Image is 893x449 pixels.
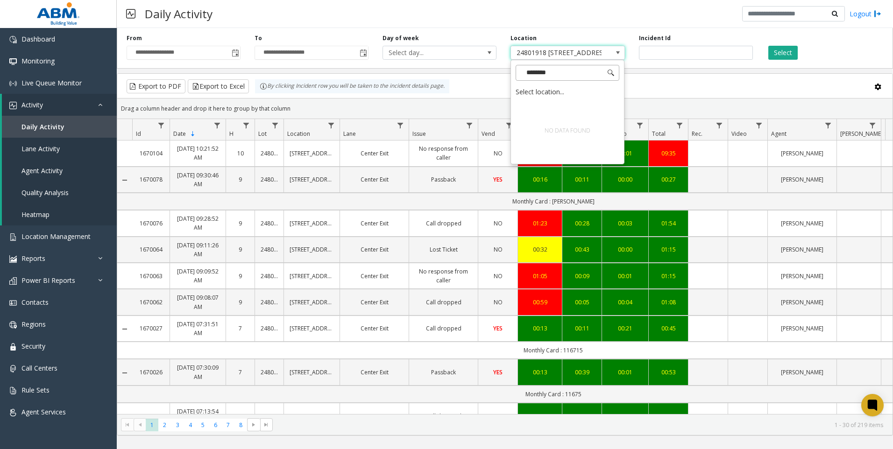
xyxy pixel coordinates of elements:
img: 'icon' [9,299,17,307]
span: Page 8 [234,419,247,431]
a: 1669173 [138,412,164,421]
img: 'icon' [9,233,17,241]
img: 'icon' [9,36,17,43]
a: Collapse Details [117,325,132,333]
a: 24801918 [261,368,278,377]
a: Activity [2,94,117,116]
span: Rule Sets [21,386,50,394]
img: 'icon' [9,409,17,416]
a: 00:16 [524,175,556,184]
a: Passback [415,368,472,377]
a: YES [484,324,512,333]
a: 00:27 [654,175,682,184]
img: 'icon' [9,102,17,109]
a: 00:01 [608,368,643,377]
a: YES [484,412,512,421]
a: [DATE] 09:28:52 AM [176,214,220,232]
div: 01:15 [654,245,682,254]
img: pageIcon [126,2,135,25]
a: Date Filter Menu [211,119,224,132]
a: NO [484,298,512,307]
a: 9 [232,175,249,184]
div: 00:04 [608,298,643,307]
div: 00:09 [568,272,596,281]
a: Center Exit [346,298,403,307]
a: [DATE] 09:30:46 AM [176,171,220,189]
a: 00:01 [608,272,643,281]
div: 00:53 [654,368,682,377]
span: Sortable [189,130,197,138]
a: [DATE] 09:08:07 AM [176,293,220,311]
a: No response from caller [415,267,472,285]
button: Export to PDF [127,79,185,93]
a: 00:05 [568,298,596,307]
a: 7 [232,324,249,333]
a: 00:11 [568,175,596,184]
a: 1670064 [138,245,164,254]
a: [STREET_ADDRESS] [290,219,334,228]
span: NO [494,272,503,280]
a: 00:39 [568,368,596,377]
span: Daily Activity [21,122,64,131]
a: Center Exit [346,368,403,377]
a: [PERSON_NAME] [773,272,831,281]
a: Lane Activity [2,138,117,160]
a: 1670027 [138,324,164,333]
kendo-pager-info: 1 - 30 of 219 items [278,421,883,429]
a: [STREET_ADDRESS] [290,324,334,333]
span: YES [493,412,503,420]
a: 7 [232,368,249,377]
div: 00:32 [524,245,556,254]
a: [PERSON_NAME] [773,412,831,421]
div: 00:12 [524,412,556,421]
a: Parker Filter Menu [866,119,879,132]
a: Collapse Details [117,176,132,184]
a: 01:15 [654,272,682,281]
a: NO [484,272,512,281]
a: 00:00 [608,245,643,254]
span: Monitoring [21,56,55,65]
div: 00:13 [524,324,556,333]
span: NO [494,149,503,157]
a: Lost Ticket [415,245,472,254]
label: From [127,34,142,42]
a: YES [484,368,512,377]
a: 09:35 [654,149,682,158]
a: 01:54 [654,219,682,228]
a: 7 [232,412,249,421]
a: 00:43 [568,245,596,254]
span: Go to the last page [260,418,273,431]
span: Regions [21,320,46,329]
a: [STREET_ADDRESS] [290,368,334,377]
a: [STREET_ADDRESS] [290,272,334,281]
img: logout [874,9,881,19]
a: Lot Filter Menu [269,119,282,132]
div: Data table [117,119,893,414]
a: 00:31 [654,412,682,421]
a: 10 [232,149,249,158]
span: Toggle popup [230,46,240,59]
a: Wrapup Filter Menu [634,119,646,132]
a: Call dropped [415,324,472,333]
img: 'icon' [9,321,17,329]
span: Heatmap [21,210,50,219]
img: 'icon' [9,387,17,394]
span: Issue [412,130,426,138]
a: Video Filter Menu [753,119,765,132]
span: Lot [258,130,267,138]
a: Call dropped [415,298,472,307]
a: 00:13 [524,368,556,377]
a: H Filter Menu [240,119,253,132]
div: 00:03 [608,219,643,228]
span: Location [287,130,310,138]
a: 00:11 [568,412,596,421]
img: 'icon' [9,80,17,87]
a: 1670062 [138,298,164,307]
a: Center Exit [346,219,403,228]
img: infoIcon.svg [260,83,267,90]
a: Call dropped [415,219,472,228]
a: [STREET_ADDRESS] [290,412,334,421]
